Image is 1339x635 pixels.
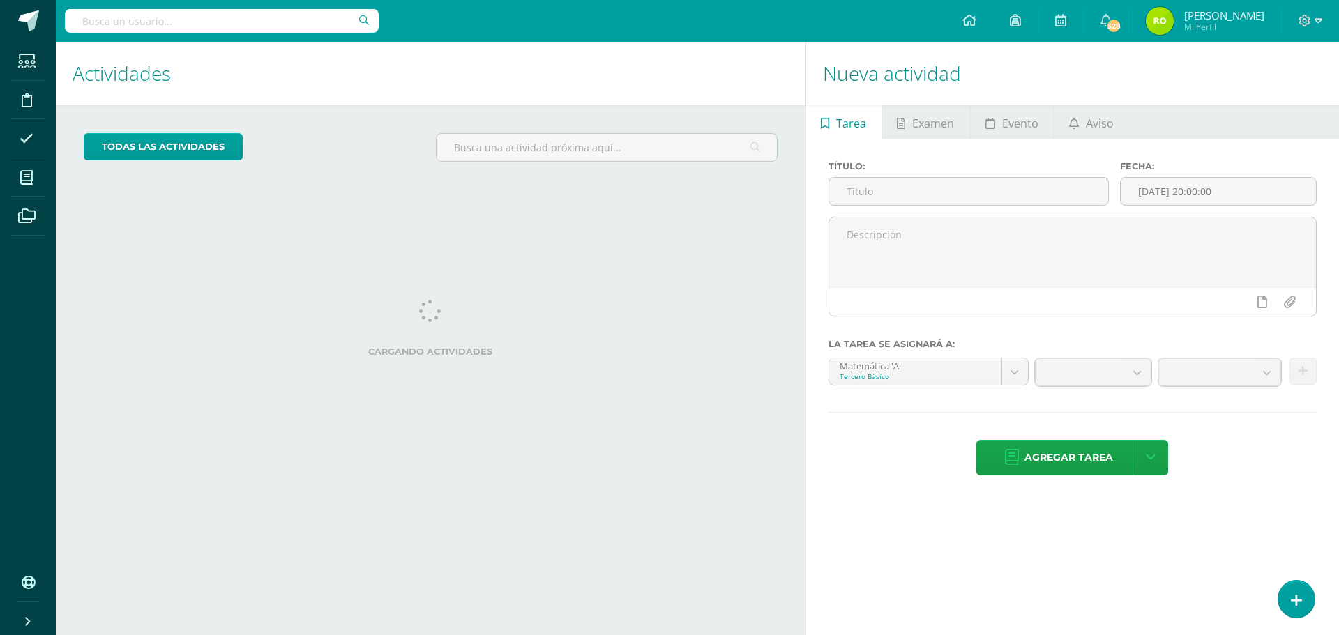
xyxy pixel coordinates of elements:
input: Título [829,178,1108,205]
span: Agregar tarea [1024,441,1113,475]
span: Aviso [1086,107,1114,140]
h1: Nueva actividad [823,42,1322,105]
span: Evento [1002,107,1038,140]
a: todas las Actividades [84,133,243,160]
a: Matemática 'A'Tercero Básico [829,358,1028,385]
div: Tercero Básico [840,372,991,381]
a: Aviso [1054,105,1128,139]
span: Examen [912,107,954,140]
input: Fecha de entrega [1121,178,1316,205]
label: Cargando actividades [84,346,778,357]
input: Busca un usuario... [65,9,379,33]
span: Mi Perfil [1184,21,1264,33]
a: Evento [970,105,1053,139]
label: La tarea se asignará a: [829,339,1317,349]
a: Examen [882,105,969,139]
img: c4cc1f8eb4ce2c7ab2e79f8195609c16.png [1146,7,1174,35]
a: Tarea [806,105,882,139]
input: Busca una actividad próxima aquí... [437,134,776,161]
span: [PERSON_NAME] [1184,8,1264,22]
h1: Actividades [73,42,789,105]
div: Matemática 'A' [840,358,991,372]
span: Tarea [836,107,866,140]
span: 328 [1106,18,1121,33]
label: Título: [829,161,1109,171]
label: Fecha: [1120,161,1317,171]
